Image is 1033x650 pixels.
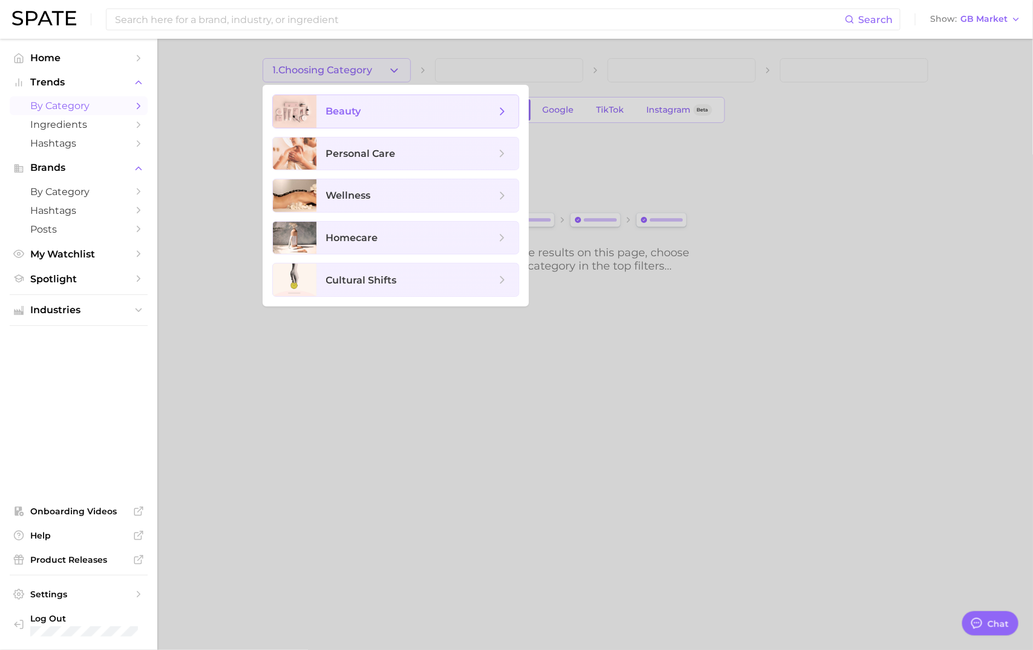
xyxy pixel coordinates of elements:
span: Ingredients [30,119,127,130]
a: Settings [10,585,148,603]
input: Search here for a brand, industry, or ingredient [114,9,845,30]
span: beauty [326,105,361,117]
a: Posts [10,220,148,239]
span: by Category [30,186,127,197]
span: Home [30,52,127,64]
span: Onboarding Videos [30,506,127,517]
a: by Category [10,96,148,115]
a: Hashtags [10,134,148,153]
a: by Category [10,182,148,201]
span: Hashtags [30,205,127,216]
button: ShowGB Market [927,12,1024,27]
a: Home [10,48,148,67]
span: wellness [326,190,371,201]
span: Trends [30,77,127,88]
span: homecare [326,232,378,244]
a: Product Releases [10,551,148,569]
span: Log Out [30,613,138,624]
a: My Watchlist [10,245,148,264]
button: Brands [10,159,148,177]
a: Ingredients [10,115,148,134]
span: Posts [30,224,127,235]
span: Industries [30,305,127,316]
img: SPATE [12,11,76,25]
span: by Category [30,100,127,111]
span: Spotlight [30,273,127,285]
button: Trends [10,73,148,91]
a: Log out. Currently logged in with e-mail jiloo@estee.com. [10,609,148,641]
button: Industries [10,301,148,319]
span: Search [858,14,893,25]
span: Show [930,16,957,22]
span: Help [30,530,127,541]
span: personal care [326,148,396,159]
a: Spotlight [10,270,148,288]
span: cultural shifts [326,274,397,286]
span: My Watchlist [30,248,127,260]
span: Brands [30,162,127,173]
a: Onboarding Videos [10,502,148,520]
ul: 1.Choosing Category [263,85,529,307]
span: GB Market [960,16,1008,22]
a: Help [10,526,148,545]
a: Hashtags [10,201,148,220]
span: Product Releases [30,554,127,565]
span: Settings [30,589,127,600]
span: Hashtags [30,138,127,149]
